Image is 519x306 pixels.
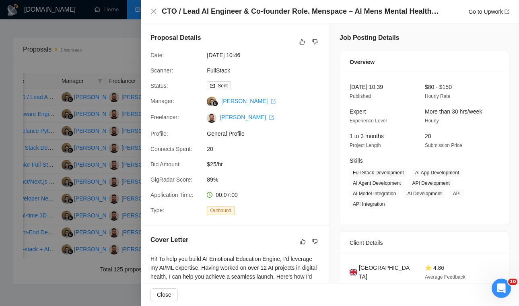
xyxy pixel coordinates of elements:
span: close [150,8,157,14]
span: Sent [218,83,228,89]
span: dislike [312,238,318,245]
span: dislike [312,39,318,45]
span: Published [350,93,371,99]
span: 10 [508,279,517,285]
span: [DATE] 10:39 [350,84,383,90]
span: Bid Amount: [150,161,181,167]
span: export [271,99,276,104]
span: 00:07:00 [216,192,238,198]
span: Scanner: [150,67,173,74]
button: Close [150,8,157,15]
span: ⭐ 4.86 [425,265,444,271]
span: $25/hr [207,160,327,169]
span: Profile: [150,130,168,137]
span: AI Model Integration [350,189,399,198]
span: clock-circle [207,192,212,198]
img: gigradar-bm.png [212,101,218,106]
span: Outbound [207,206,235,215]
div: Client Details [350,232,499,254]
h4: CTO / Lead AI Engineer & Co-founder Role. Menspace – AI Mens Mental Health Startup [162,6,439,17]
span: Full Stack Development [350,168,407,177]
span: [GEOGRAPHIC_DATA] [359,263,412,281]
span: like [299,39,305,45]
span: $80 - $150 [425,84,452,90]
span: Manager: [150,98,174,104]
span: More than 30 hrs/week [425,108,482,115]
button: dislike [310,37,320,47]
span: export [505,9,509,14]
span: Close [157,290,171,299]
span: 1 to 3 months [350,133,384,139]
span: Average Feedback [425,274,465,280]
span: Experience Level [350,118,387,124]
span: Submission Price [425,143,462,148]
span: mail [210,83,215,88]
span: Skills [350,157,363,164]
span: like [300,238,306,245]
span: export [269,115,274,120]
span: API Development [409,179,453,188]
a: [PERSON_NAME] export [220,114,274,120]
span: Date: [150,52,164,58]
span: Expert [350,108,366,115]
img: c1G6oFvQWOK_rGeOIegVZUbDQsuYj_xB4b-sGzW8-UrWMS8Fcgd0TEwtWxuU7AZ-gB [207,113,216,123]
span: AI Development [404,189,445,198]
span: [DATE] 10:46 [207,51,327,60]
h5: Proposal Details [150,33,201,43]
h5: Cover Letter [150,235,188,245]
a: FullStack [207,67,230,74]
span: Freelancer: [150,114,179,120]
span: General Profile [207,129,327,138]
span: Status: [150,83,168,89]
span: Connects Spent: [150,146,192,152]
span: Hourly Rate [425,93,450,99]
a: [PERSON_NAME] export [221,98,276,104]
span: 20 [425,133,431,139]
span: Project Length [350,143,381,148]
span: Hourly [425,118,439,124]
span: 89% [207,175,327,184]
button: like [298,237,308,246]
button: Close [150,288,178,301]
span: Overview [350,58,375,66]
span: AI App Development [412,168,462,177]
span: 20 [207,145,327,153]
button: like [297,37,307,47]
img: 🇬🇧 [350,268,357,277]
a: Go to Upworkexport [468,8,509,15]
span: Type: [150,207,164,213]
iframe: Intercom live chat [492,279,511,298]
span: API Integration [350,200,388,209]
span: Application Time: [150,192,194,198]
span: AI Agent Development [350,179,404,188]
span: GigRadar Score: [150,176,192,183]
h5: Job Posting Details [340,33,399,43]
span: API [450,189,464,198]
button: dislike [310,237,320,246]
